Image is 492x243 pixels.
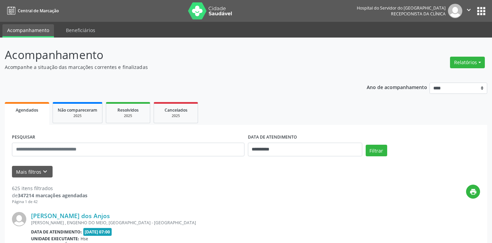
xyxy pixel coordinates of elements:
[5,5,59,16] a: Central de Marcação
[61,24,100,36] a: Beneficiários
[462,4,475,18] button: 
[165,107,187,113] span: Cancelados
[12,132,35,143] label: PESQUISAR
[5,46,342,63] p: Acompanhamento
[469,188,477,196] i: print
[475,5,487,17] button: apps
[111,113,145,118] div: 2025
[466,185,480,199] button: print
[248,132,297,143] label: DATA DE ATENDIMENTO
[2,24,54,38] a: Acompanhamento
[31,229,82,235] b: Data de atendimento:
[18,8,59,14] span: Central de Marcação
[41,168,49,175] i: keyboard_arrow_down
[83,228,112,236] span: [DATE] 07:00
[367,83,427,91] p: Ano de acompanhamento
[465,6,473,14] i: 
[31,236,79,242] b: Unidade executante:
[31,212,110,219] a: [PERSON_NAME] dos Anjos
[31,220,378,226] div: [PERSON_NAME] , ENGENHO DO MEIO, [GEOGRAPHIC_DATA] - [GEOGRAPHIC_DATA]
[448,4,462,18] img: img
[159,113,193,118] div: 2025
[18,192,87,199] strong: 347214 marcações agendadas
[391,11,446,17] span: Recepcionista da clínica
[12,212,26,226] img: img
[12,199,87,205] div: Página 1 de 42
[16,107,38,113] span: Agendados
[117,107,139,113] span: Resolvidos
[58,107,97,113] span: Não compareceram
[58,113,97,118] div: 2025
[366,145,387,156] button: Filtrar
[12,192,87,199] div: de
[357,5,446,11] div: Hospital do Servidor do [GEOGRAPHIC_DATA]
[450,57,485,68] button: Relatórios
[81,236,88,242] span: Hse
[12,185,87,192] div: 625 itens filtrados
[12,166,53,178] button: Mais filtroskeyboard_arrow_down
[5,63,342,71] p: Acompanhe a situação das marcações correntes e finalizadas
